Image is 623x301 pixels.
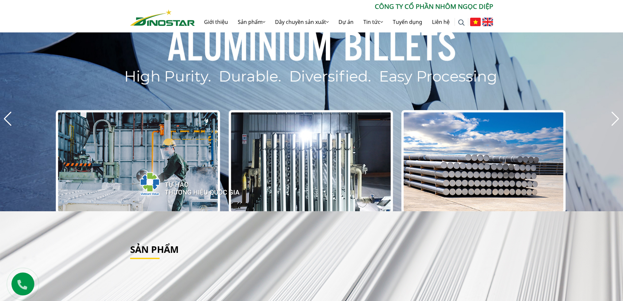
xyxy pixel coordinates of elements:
[358,11,388,32] a: Tin tức
[233,11,270,32] a: Sản phẩm
[130,9,195,26] img: Nhôm Dinostar
[130,8,195,26] a: Nhôm Dinostar
[3,112,12,126] div: Previous slide
[458,19,465,26] img: search
[270,11,334,32] a: Dây chuyền sản xuất
[611,112,620,126] div: Next slide
[130,243,179,255] a: Sản phẩm
[470,18,481,26] img: Tiếng Việt
[334,11,358,32] a: Dự án
[120,160,241,205] img: thqg
[482,18,493,26] img: English
[388,11,427,32] a: Tuyển dụng
[199,11,233,32] a: Giới thiệu
[195,2,493,11] p: CÔNG TY CỔ PHẦN NHÔM NGỌC DIỆP
[427,11,455,32] a: Liên hệ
